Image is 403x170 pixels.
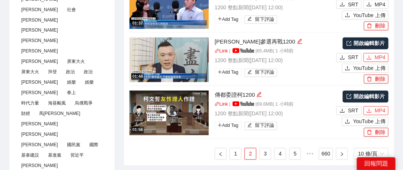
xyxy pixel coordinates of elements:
a: 3 [260,148,271,160]
span: [PERSON_NAME] [18,162,61,170]
span: 拜登 [45,68,60,76]
span: 習近平 [67,151,87,160]
span: 海葵颱風 [45,99,69,108]
a: 2 [245,148,256,160]
a: 660 [319,148,332,160]
span: export [346,94,352,99]
button: delete刪除 [364,75,388,84]
button: edit留下評論 [244,69,278,77]
span: 國民黨 [64,141,83,149]
span: download [367,2,372,8]
span: 時代力量 [18,99,42,108]
button: right [336,148,348,160]
button: edit留下評論 [244,16,278,24]
span: 10 條/頁 [358,148,384,160]
span: download [340,55,345,61]
div: 編輯 [297,38,303,46]
p: | | 65.4 MB | 1 小時前 [215,48,335,55]
span: link [215,49,220,54]
span: [PERSON_NAME] [18,131,61,139]
span: edit [247,17,252,22]
span: 政治 [63,68,78,76]
img: yt_logo_rgb_light.a676ea31.png [233,48,254,53]
a: 開啟編輯影片 [343,38,388,49]
a: 1 [230,148,241,160]
span: upload [345,119,350,125]
span: upload [345,13,350,19]
img: yt_logo_rgb_light.a676ea31.png [233,102,254,106]
button: downloadSRT [336,53,362,62]
div: [PERSON_NAME]參選再戰1200 [215,38,335,46]
span: 烏俄戰爭 [72,99,96,108]
span: download [367,108,372,114]
span: YouTube 上傳 [353,64,386,73]
span: [PERSON_NAME] [18,47,61,55]
button: downloadMP4 [364,106,388,115]
span: delete [367,23,372,29]
span: delete [367,130,372,136]
p: 1200 整點新聞 ( [DATE] 12:00 ) [215,3,335,12]
p: 1200 整點新聞 ( [DATE] 12:00 ) [215,57,335,65]
span: edit [247,123,252,129]
p: 1200 整點新聞 ( [DATE] 12:00 ) [215,110,335,118]
span: left [218,152,223,157]
span: edit [247,70,252,76]
span: YouTube 上傳 [353,11,386,19]
span: SRT [348,54,358,62]
div: 01:37 [131,20,144,27]
li: 660 [319,148,333,160]
li: 3 [259,148,271,160]
button: left [215,148,227,160]
span: [PERSON_NAME] [18,6,61,14]
img: 77944863-b5a8-4670-8c16-c64dc019007c.jpg [129,91,209,135]
div: 頁碼 [354,148,388,160]
li: 下一頁 [336,148,348,160]
span: MP4 [375,54,386,62]
button: delete刪除 [364,128,388,137]
span: right [340,152,344,157]
div: 01:56 [131,127,144,133]
span: 國際 [86,141,101,149]
span: [PERSON_NAME] [18,26,61,35]
span: export [346,41,352,46]
span: edit [256,92,262,97]
span: MP4 [375,0,386,9]
span: 屏東大火 [18,68,42,76]
span: edit [297,39,303,44]
span: [PERSON_NAME] [18,58,61,66]
span: Add Tag [215,68,242,77]
button: uploadYouTube 上傳 [342,11,388,20]
span: link [215,102,220,107]
span: Add Tag [215,15,242,23]
li: 向後 5 頁 [304,148,316,160]
img: 2f4b161a-0c90-489b-a58e-e12237cab1ee.jpg [129,38,209,82]
span: download [340,108,345,114]
span: [PERSON_NAME] [18,89,61,97]
a: linkLink [215,102,228,107]
span: 社會 [64,6,79,14]
span: [PERSON_NAME] [18,37,61,45]
a: 5 [290,148,301,160]
span: SRT [348,0,358,9]
span: delete [367,77,372,83]
span: plus [218,17,222,21]
button: downloadSRT [336,106,362,115]
button: edit留下評論 [244,122,278,130]
span: [PERSON_NAME] [18,120,61,128]
span: YouTube 上傳 [353,118,386,126]
span: plus [218,70,222,74]
div: 編輯 [256,91,262,100]
span: 財經 [18,110,33,118]
p: | | 69.6 MB | 1 小時前 [215,101,335,109]
span: 政治 [81,68,96,76]
span: download [340,2,345,8]
a: 開啟編輯影片 [343,91,388,103]
div: 回報問題 [357,157,396,170]
span: 娛樂 [64,78,79,87]
span: 拳上 [64,89,79,97]
span: 屏東大火 [64,58,88,66]
span: 基泰建設 [18,151,42,160]
div: 01:44 [131,74,144,80]
span: download [367,55,372,61]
